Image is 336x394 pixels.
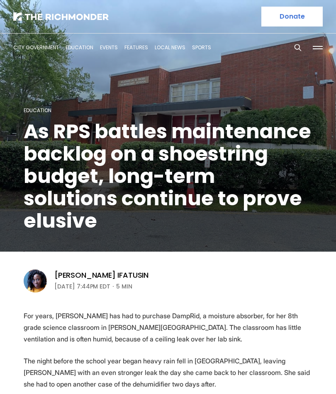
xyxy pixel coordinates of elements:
[24,355,312,390] p: The night before the school year began heavy rain fell in [GEOGRAPHIC_DATA], leaving [PERSON_NAME...
[24,269,47,293] img: Victoria A. Ifatusin
[54,270,149,280] a: [PERSON_NAME] Ifatusin
[124,44,148,51] a: Features
[24,107,51,114] a: Education
[24,120,312,232] h1: As RPS battles maintenance backlog on a shoestring budget, long-term solutions continue to prove ...
[261,7,323,26] a: Donate
[265,353,336,394] iframe: portal-trigger
[13,44,59,51] a: City Government
[13,12,109,21] img: The Richmonder
[100,44,118,51] a: Events
[192,44,211,51] a: Sports
[24,310,312,345] p: For years, [PERSON_NAME] has had to purchase DampRid, a moisture absorber, for her 8th grade scie...
[54,281,110,291] time: [DATE] 7:44PM EDT
[116,281,132,291] span: 5 min
[292,41,304,54] button: Search this site
[155,44,185,51] a: Local News
[66,44,93,51] a: Education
